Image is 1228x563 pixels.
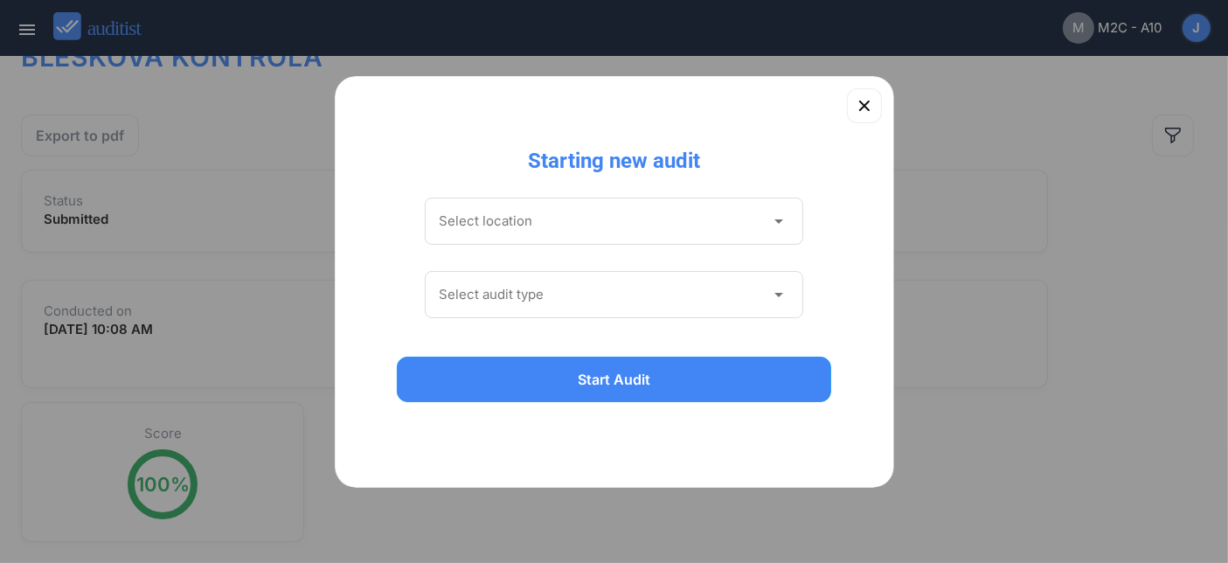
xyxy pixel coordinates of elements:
i: arrow_drop_down [768,284,789,305]
i: arrow_drop_down [768,211,789,232]
div: Starting new audit [514,133,714,175]
button: Start Audit [397,357,832,402]
div: Start Audit [420,369,809,390]
input: Select location [439,207,766,235]
input: Select audit type [439,281,766,309]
